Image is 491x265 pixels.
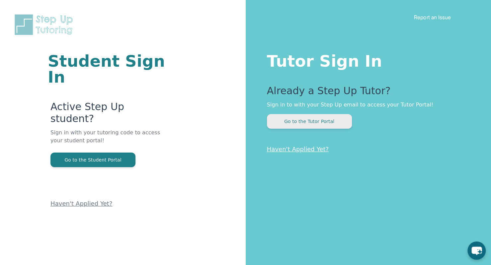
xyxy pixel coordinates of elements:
a: Go to the Student Portal [50,157,135,163]
h1: Tutor Sign In [267,50,465,69]
h1: Student Sign In [48,53,166,85]
a: Go to the Tutor Portal [267,118,352,124]
button: Go to the Student Portal [50,153,135,167]
a: Haven't Applied Yet? [50,200,113,207]
a: Report an Issue [414,14,451,21]
img: Step Up Tutoring horizontal logo [13,13,77,36]
a: Haven't Applied Yet? [267,146,329,153]
p: Active Step Up student? [50,101,166,129]
button: Go to the Tutor Portal [267,114,352,129]
p: Sign in with your tutoring code to access your student portal! [50,129,166,153]
p: Already a Step Up Tutor? [267,85,465,101]
p: Sign in to with your Step Up email to access your Tutor Portal! [267,101,465,109]
button: chat-button [467,241,486,260]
